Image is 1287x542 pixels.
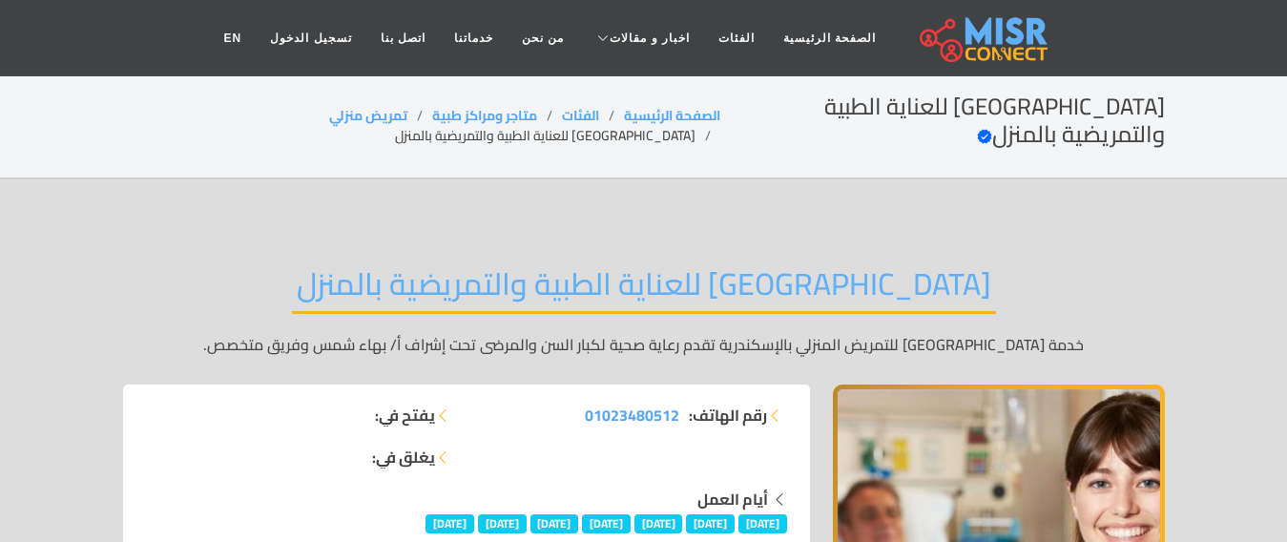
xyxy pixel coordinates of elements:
p: خدمة [GEOGRAPHIC_DATA] للتمريض المنزلي بالإسكندرية تقدم رعاية صحية لكبار السن والمرضى تحت إشراف أ... [123,333,1165,356]
svg: Verified account [977,129,992,144]
a: EN [210,20,257,56]
a: الفئات [704,20,769,56]
span: [DATE] [530,514,579,533]
strong: رقم الهاتف: [689,404,767,427]
img: main.misr_connect [920,14,1048,62]
a: الفئات [562,103,599,128]
a: متاجر ومراكز طبية [432,103,537,128]
span: [DATE] [634,514,683,533]
span: [DATE] [686,514,735,533]
span: [DATE] [478,514,527,533]
strong: يفتح في: [375,404,435,427]
strong: يغلق في: [372,446,435,469]
a: 01023480512 [585,404,679,427]
span: اخبار و مقالات [610,30,690,47]
h2: [GEOGRAPHIC_DATA] للعناية الطبية والتمريضية بالمنزل [720,94,1165,149]
a: من نحن [508,20,578,56]
span: [DATE] [582,514,631,533]
a: اتصل بنا [366,20,440,56]
h2: [GEOGRAPHIC_DATA] للعناية الطبية والتمريضية بالمنزل [292,265,996,314]
strong: أيام العمل [697,485,768,513]
a: اخبار و مقالات [578,20,704,56]
a: تمريض منزلي [329,103,407,128]
span: 01023480512 [585,401,679,429]
span: [DATE] [426,514,474,533]
a: تسجيل الدخول [256,20,365,56]
a: الصفحة الرئيسية [769,20,890,56]
li: [GEOGRAPHIC_DATA] للعناية الطبية والتمريضية بالمنزل [395,126,720,146]
a: الصفحة الرئيسية [624,103,720,128]
a: خدماتنا [440,20,508,56]
span: [DATE] [738,514,787,533]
